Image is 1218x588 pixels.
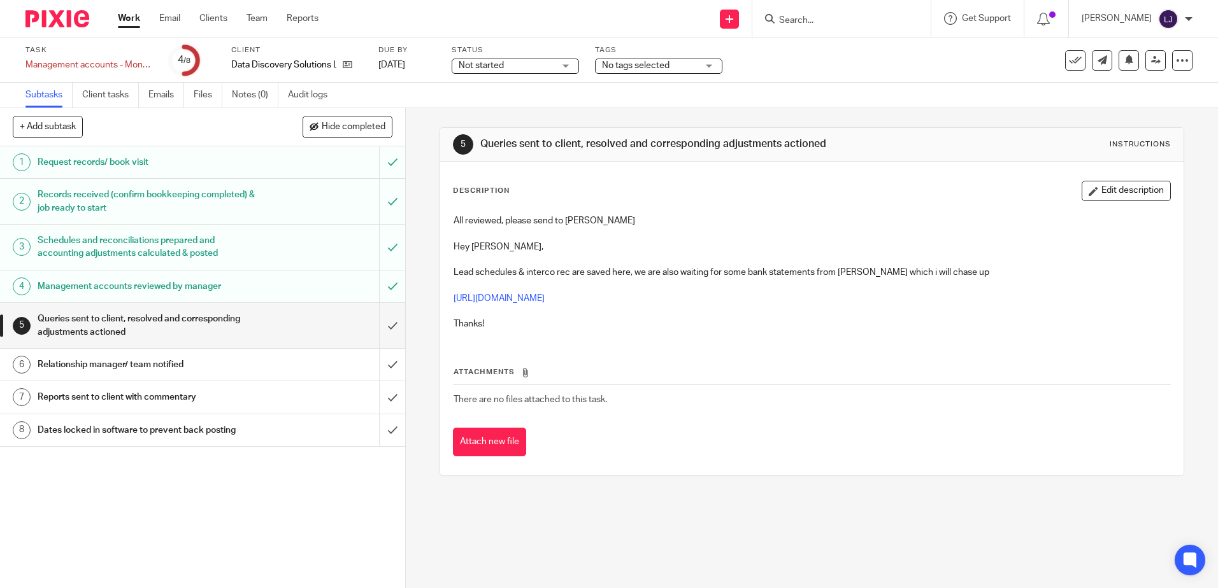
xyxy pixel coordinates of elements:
a: Email [159,12,180,25]
a: Subtasks [25,83,73,108]
span: No tags selected [602,61,670,70]
img: Pixie [25,10,89,27]
h1: Queries sent to client, resolved and corresponding adjustments actioned [480,137,839,151]
p: [PERSON_NAME] [1082,12,1152,25]
a: Work [118,12,140,25]
a: Emails [148,83,184,108]
h1: Reports sent to client with commentary [38,388,257,407]
button: Hide completed [303,116,392,137]
a: Notes (0) [232,83,278,108]
label: Tags [595,45,722,55]
h1: Dates locked in software to prevent back posting [38,421,257,440]
a: Reports [287,12,319,25]
label: Client [231,45,362,55]
p: Thanks! [454,318,1170,330]
span: Get Support [962,14,1011,23]
small: /8 [183,57,190,64]
a: Clients [199,12,227,25]
button: Edit description [1082,181,1171,201]
div: 5 [453,134,473,155]
span: Attachments [454,368,515,375]
img: svg%3E [1158,9,1179,29]
label: Task [25,45,153,55]
div: 1 [13,153,31,171]
span: Not started [459,61,504,70]
a: [URL][DOMAIN_NAME] [454,294,545,303]
div: Instructions [1110,139,1171,150]
p: All reviewed, please send to [PERSON_NAME] [454,214,1170,227]
a: Team [247,12,268,25]
div: 6 [13,356,31,374]
div: 5 [13,317,31,335]
div: 2 [13,193,31,211]
span: [DATE] [378,60,405,69]
div: 4 [178,53,190,67]
div: Management accounts - Monthly [25,59,153,71]
span: Hide completed [322,122,385,132]
p: Data Discovery Solutions Ltd [231,59,336,71]
label: Status [452,45,579,55]
h1: Request records/ book visit [38,153,257,172]
label: Due by [378,45,436,55]
p: Lead schedules & interco rec are saved here, we are also waiting for some bank statements from [P... [454,266,1170,279]
p: Hey [PERSON_NAME], [454,241,1170,253]
button: + Add subtask [13,116,83,137]
div: 3 [13,238,31,256]
input: Search [778,15,892,27]
div: 7 [13,388,31,406]
div: 8 [13,421,31,439]
h1: Queries sent to client, resolved and corresponding adjustments actioned [38,309,257,342]
span: There are no files attached to this task. [454,395,607,404]
h1: Relationship manager/ team notified [38,355,257,374]
button: Attach new file [453,428,526,456]
a: Client tasks [82,83,139,108]
h1: Schedules and reconciliations prepared and accounting adjustments calculated & posted [38,231,257,263]
div: 4 [13,277,31,295]
a: Audit logs [288,83,337,108]
h1: Management accounts reviewed by manager [38,277,257,296]
a: Files [194,83,222,108]
h1: Records received (confirm bookkeeping completed) & job ready to start [38,185,257,218]
p: Description [453,186,510,196]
